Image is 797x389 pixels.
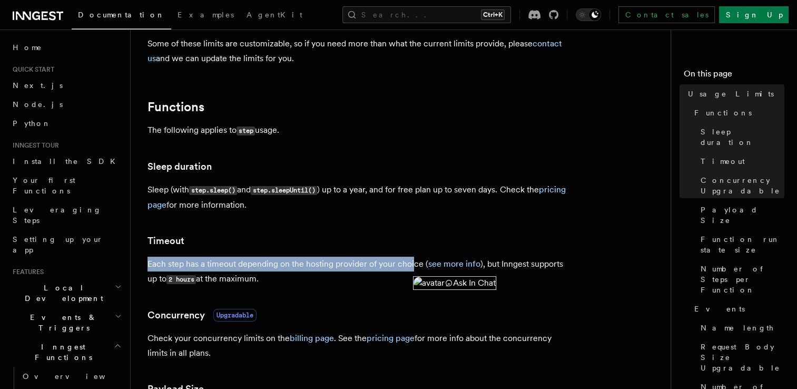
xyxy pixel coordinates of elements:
span: Sleep duration [701,127,784,148]
span: Features [8,268,44,276]
span: Functions [694,108,752,118]
span: Local Development [8,283,115,304]
a: Home [8,38,124,57]
a: Usage Limits [684,84,784,103]
span: Next.js [13,81,63,90]
code: 2 hours [166,275,196,284]
span: Upgradable [213,309,257,322]
button: Ask In Chat [445,277,496,289]
p: Each step has a timeout depending on the hosting provider of your choice ( ), but Inngest support... [147,257,569,287]
a: Concurrency Upgradable [696,171,784,200]
span: Inngest Functions [8,342,114,363]
p: Check your concurrency limits on the . See the for more info about the concurrency limits in all ... [147,331,569,361]
span: Request Body Size Upgradable [701,342,784,373]
button: Search...Ctrl+K [342,6,511,23]
code: step.sleep() [189,186,237,195]
kbd: Ctrl+K [481,9,505,20]
a: Next.js [8,76,124,95]
span: Ask In Chat [453,277,496,289]
span: Usage Limits [688,89,774,99]
span: Python [13,119,51,128]
span: Your first Functions [13,176,75,195]
span: Documentation [78,11,165,19]
a: ConcurrencyUpgradable [147,308,257,323]
a: Events [690,299,784,318]
a: Documentation [72,3,171,30]
span: Timeout [701,156,745,167]
span: Examples [178,11,234,19]
button: Toggle dark mode [576,8,601,21]
a: Payload Size [696,200,784,230]
span: Events & Triggers [8,312,115,333]
a: Timeout [147,234,184,248]
span: Name length [701,323,774,333]
span: Install the SDK [13,157,122,166]
a: Install the SDK [8,152,124,171]
code: step.sleepUntil() [251,186,317,195]
a: Sign Up [719,6,789,23]
a: Sleep duration [147,159,212,174]
p: Sleep (with and ) up to a year, and for free plan up to seven days. Check the for more information. [147,182,569,212]
span: Function run state size [701,234,784,255]
p: The following applies to usage. [147,123,569,138]
img: Ask In Chat [445,279,453,287]
a: Functions [147,100,204,114]
span: Setting up your app [13,235,103,254]
a: pricing page [367,333,415,343]
a: Request Body Size Upgradable [696,337,784,377]
a: Your first Functions [8,171,124,200]
a: Timeout [696,152,784,171]
a: AgentKit [240,3,309,28]
a: Node.js [8,95,124,114]
p: Some of these limits are customizable, so if you need more than what the current limits provide, ... [147,36,569,66]
a: Python [8,114,124,133]
span: Quick start [8,65,54,74]
a: Function run state size [696,230,784,259]
span: Number of Steps per Function [701,264,784,295]
a: Number of Steps per Function [696,259,784,299]
img: avatar [414,277,445,289]
a: Name length [696,318,784,337]
a: Examples [171,3,240,28]
span: Inngest tour [8,141,59,150]
span: Payload Size [701,205,784,226]
a: Setting up your app [8,230,124,259]
a: Leveraging Steps [8,200,124,230]
a: Overview [18,367,124,386]
a: see more info [428,259,480,269]
span: Concurrency Upgradable [701,175,784,196]
button: Inngest Functions [8,337,124,367]
button: Events & Triggers [8,308,124,337]
a: Functions [690,103,784,122]
code: step [237,127,255,135]
a: billing page [290,333,334,343]
span: Events [694,304,745,314]
h4: On this page [684,67,784,84]
span: Node.js [13,100,63,109]
button: Local Development [8,278,124,308]
a: Contact sales [618,6,715,23]
span: AgentKit [247,11,302,19]
span: Leveraging Steps [13,206,102,225]
span: Home [13,42,42,53]
a: Sleep duration [696,122,784,152]
span: Overview [23,372,131,381]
